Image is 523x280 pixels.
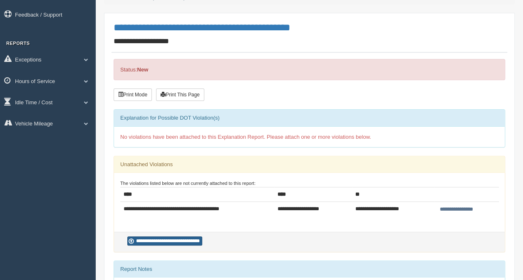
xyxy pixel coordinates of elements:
[114,156,505,173] div: Unattached Violations
[156,88,204,101] button: Print This Page
[114,88,152,101] button: Print Mode
[120,134,371,140] span: No violations have been attached to this Explanation Report. Please attach one or more violations...
[114,59,505,80] div: Status:
[114,110,505,126] div: Explanation for Possible DOT Violation(s)
[114,261,505,278] div: Report Notes
[120,181,255,186] small: The violations listed below are not currently attached to this report:
[137,66,148,73] strong: New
